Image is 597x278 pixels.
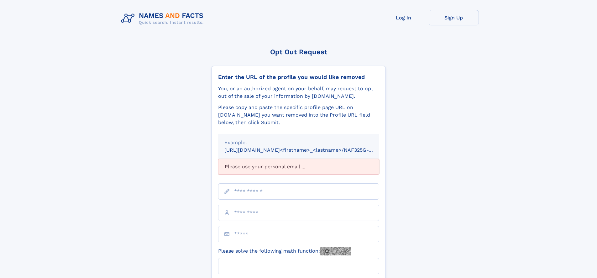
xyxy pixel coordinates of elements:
div: You, or an authorized agent on your behalf, may request to opt-out of the sale of your informatio... [218,85,379,100]
img: Logo Names and Facts [118,10,209,27]
div: Opt Out Request [212,48,386,56]
div: Please use your personal email ... [218,159,379,175]
a: Sign Up [429,10,479,25]
div: Please copy and paste the specific profile page URL on [DOMAIN_NAME] you want removed into the Pr... [218,104,379,126]
div: Example: [224,139,373,146]
label: Please solve the following math function: [218,247,351,255]
div: Enter the URL of the profile you would like removed [218,74,379,81]
a: Log In [379,10,429,25]
small: [URL][DOMAIN_NAME]<firstname>_<lastname>/NAF325G-xxxxxxxx [224,147,391,153]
